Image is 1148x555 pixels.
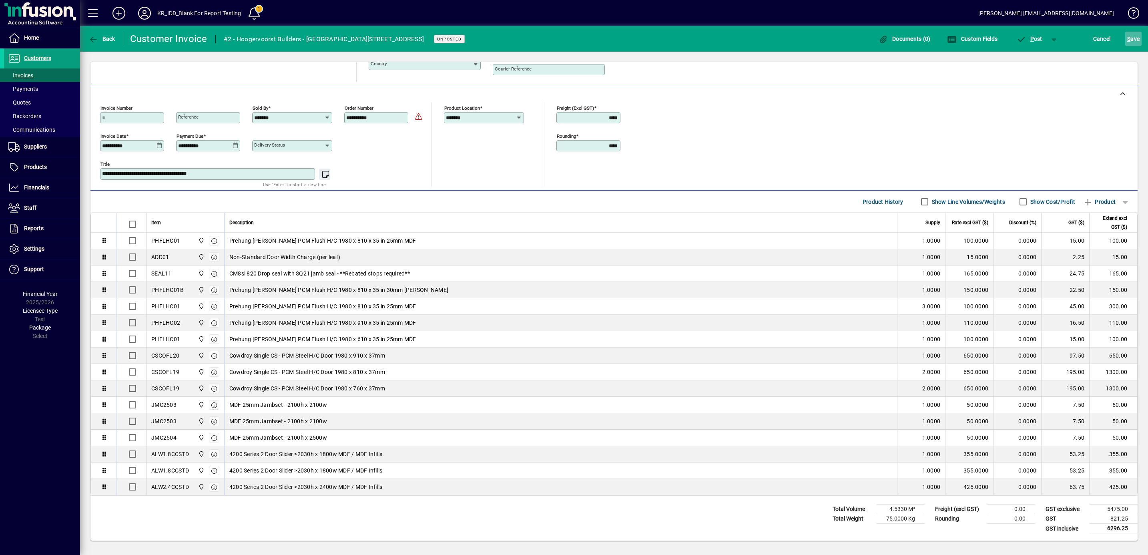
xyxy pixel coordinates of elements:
span: Products [24,164,47,170]
td: 50.00 [1089,430,1137,446]
span: Staff [24,205,36,211]
span: Customers [24,55,51,61]
span: 1.0000 [922,237,941,245]
td: 0.00 [987,505,1035,514]
span: 1.0000 [922,269,941,277]
div: CSCOFL20 [151,352,179,360]
span: Central [196,417,205,426]
div: PHFLHC01 [151,335,180,343]
div: CSCOFL19 [151,368,179,376]
span: Payments [8,86,38,92]
a: Payments [4,82,80,96]
span: 4200 Series 2 Door Slider >2030h x 2400w MDF / MDF Infills [229,483,383,491]
div: 355.0000 [950,467,988,475]
td: 2.25 [1041,249,1089,265]
div: PHFLHC01 [151,237,180,245]
span: Central [196,351,205,360]
app-page-header-button: Back [80,32,124,46]
div: PHFLHC01 [151,302,180,310]
span: 1.0000 [922,352,941,360]
div: 100.0000 [950,335,988,343]
div: [PERSON_NAME] [EMAIL_ADDRESS][DOMAIN_NAME] [978,7,1114,20]
td: 0.0000 [993,282,1041,298]
a: Products [4,157,80,177]
span: Central [196,450,205,458]
span: Extend excl GST ($) [1094,214,1127,231]
div: ADD01 [151,253,169,261]
mat-label: Payment due [177,133,203,139]
mat-label: Delivery status [254,142,285,148]
label: Show Line Volumes/Weights [930,198,1005,206]
a: Quotes [4,96,80,109]
td: 150.00 [1089,282,1137,298]
button: Documents (0) [877,32,933,46]
label: Show Cost/Profit [1029,198,1075,206]
td: 821.25 [1090,514,1138,524]
div: PHFLHC02 [151,319,180,327]
span: Cowdroy Single CS - PCM Steel H/C Door 1980 x 910 x 37mm [229,352,385,360]
td: 100.00 [1089,233,1137,249]
span: Central [196,318,205,327]
td: 15.00 [1041,233,1089,249]
div: JMC2504 [151,434,177,442]
button: Custom Fields [945,32,999,46]
td: 425.00 [1089,479,1137,495]
td: 355.00 [1089,446,1137,462]
a: Support [4,259,80,280]
td: Rounding [931,514,987,524]
td: 0.0000 [993,315,1041,331]
span: Documents (0) [879,36,931,42]
td: 15.00 [1041,331,1089,348]
mat-label: Rounding [557,133,576,139]
a: Communications [4,123,80,137]
span: Non-Standard Door Width Charge (per leaf) [229,253,340,261]
span: Central [196,483,205,491]
td: 195.00 [1041,364,1089,380]
td: 0.0000 [993,298,1041,315]
span: GST ($) [1068,218,1084,227]
td: 0.0000 [993,364,1041,380]
td: 0.0000 [993,397,1041,413]
span: Communications [8,127,55,133]
span: MDF 25mm Jambset - 2100h x 2100w [229,401,327,409]
td: 50.00 [1089,397,1137,413]
td: 53.25 [1041,462,1089,479]
td: 75.0000 Kg [877,514,925,524]
td: 45.00 [1041,298,1089,315]
div: 165.0000 [950,269,988,277]
td: 5475.00 [1090,505,1138,514]
span: Central [196,335,205,344]
span: Prehung [PERSON_NAME] PCM Flush H/C 1980 x 610 x 35 in 25mm MDF [229,335,416,343]
td: 63.75 [1041,479,1089,495]
a: Knowledge Base [1122,2,1138,28]
div: 110.0000 [950,319,988,327]
span: ost [1016,36,1042,42]
td: GST inclusive [1042,524,1090,534]
td: 1300.00 [1089,380,1137,397]
td: 50.00 [1089,413,1137,430]
span: 4200 Series 2 Door Slider >2030h x 1800w MDF / MDF Infills [229,467,383,475]
td: 15.00 [1089,249,1137,265]
td: 0.0000 [993,479,1041,495]
a: Settings [4,239,80,259]
div: ALW1.8CCSTD [151,450,189,458]
td: 0.0000 [993,380,1041,397]
td: GST exclusive [1042,505,1090,514]
div: 50.0000 [950,434,988,442]
span: 1.0000 [922,319,941,327]
span: Central [196,466,205,475]
div: CSCOFL19 [151,384,179,392]
button: Profile [132,6,157,20]
span: Licensee Type [23,308,58,314]
td: 24.75 [1041,265,1089,282]
button: Add [106,6,132,20]
div: 150.0000 [950,286,988,294]
span: Product [1083,195,1116,208]
span: Support [24,266,44,272]
a: Reports [4,219,80,239]
td: GST [1042,514,1090,524]
span: Cowdroy Single CS - PCM Steel H/C Door 1980 x 810 x 37mm [229,368,385,376]
mat-label: Reference [178,114,199,120]
span: Financials [24,184,49,191]
span: 1.0000 [922,450,941,458]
